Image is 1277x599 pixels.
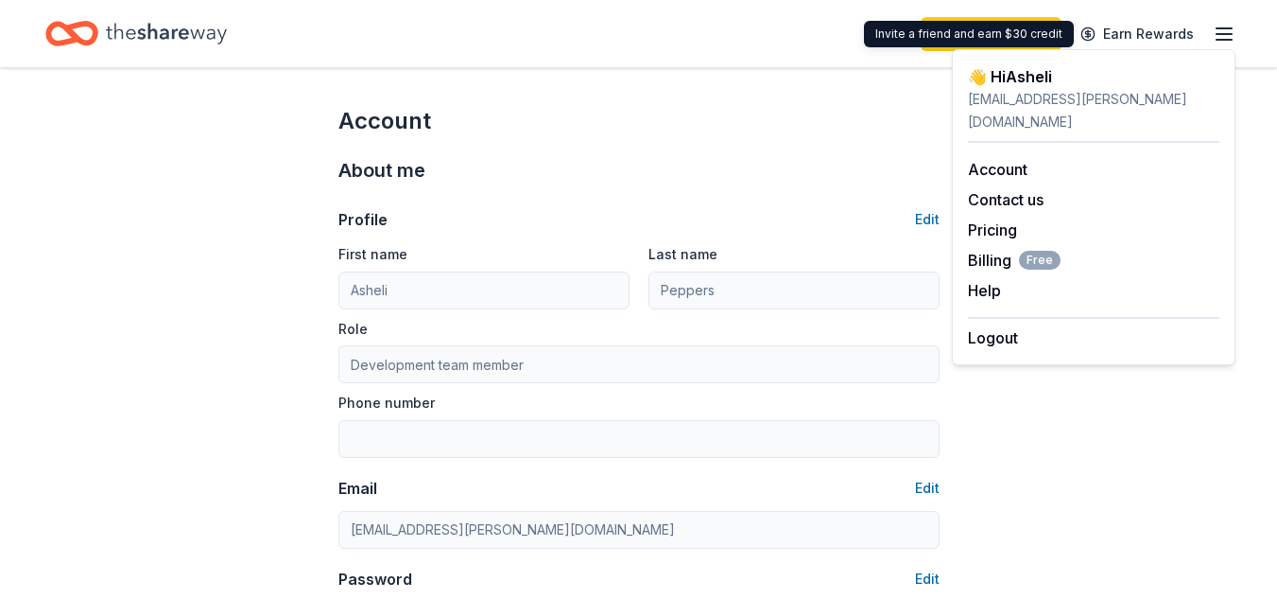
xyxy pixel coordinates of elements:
[968,160,1027,179] a: Account
[338,106,940,136] div: Account
[915,477,940,500] button: Edit
[968,326,1018,349] button: Logout
[968,249,1061,272] button: BillingFree
[648,245,717,264] label: Last name
[915,208,940,231] button: Edit
[338,477,377,500] div: Email
[338,155,940,185] div: About me
[338,245,407,264] label: First name
[338,568,412,590] div: Password
[968,188,1044,211] button: Contact us
[1019,251,1061,270] span: Free
[45,11,227,56] a: Home
[968,65,1219,88] div: 👋 Hi Asheli
[968,88,1219,133] div: [EMAIL_ADDRESS][PERSON_NAME][DOMAIN_NAME]
[968,249,1061,272] span: Billing
[921,17,1061,51] a: Start free trial
[968,220,1017,239] a: Pricing
[338,208,388,231] div: Profile
[338,394,435,413] label: Phone number
[1069,17,1205,51] a: Earn Rewards
[968,279,1001,302] button: Help
[338,320,368,339] label: Role
[915,568,940,590] button: Edit
[864,21,1074,47] div: Invite a friend and earn $30 credit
